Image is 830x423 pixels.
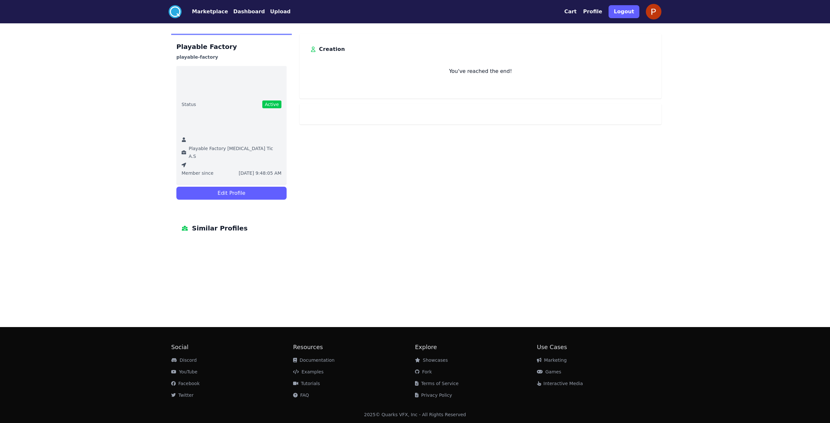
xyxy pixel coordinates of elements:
a: Games [537,369,561,374]
p: You've reached the end! [310,67,651,75]
span: [DATE] 9:48:05 AM [239,170,281,176]
span: Playable Factory [MEDICAL_DATA] Tic A.S [189,145,281,160]
h3: playable-factory [176,53,287,61]
a: FAQ [293,393,309,398]
a: Twitter [171,393,194,398]
button: Dashboard [233,8,265,16]
a: Discord [171,358,197,363]
a: YouTube [171,369,197,374]
span: Similar Profiles [192,223,248,233]
a: Tutorials [293,381,320,386]
a: Marketing [537,358,567,363]
h2: Use Cases [537,343,659,352]
span: Status [182,101,196,108]
a: Upload [265,8,290,16]
h2: Resources [293,343,415,352]
span: Active [262,100,281,108]
button: Upload [270,8,290,16]
button: Profile [583,8,602,16]
a: Examples [293,369,324,374]
a: Documentation [293,358,335,363]
button: Logout [609,5,639,18]
button: Cart [564,8,576,16]
a: Terms of Service [415,381,458,386]
a: Logout [609,3,639,21]
h2: Explore [415,343,537,352]
a: Showcases [415,358,448,363]
button: Edit Profile [176,187,287,200]
div: 2025 © Quarks VFX, Inc - All Rights Reserved [364,411,466,418]
h2: Social [171,343,293,352]
a: Marketplace [182,8,228,16]
a: Facebook [171,381,200,386]
h1: Playable Factory [176,41,287,52]
span: Member since [182,170,213,176]
a: Fork [415,369,432,374]
a: Privacy Policy [415,393,452,398]
h3: Creation [319,44,345,54]
img: profile [646,4,661,19]
button: Marketplace [192,8,228,16]
a: Dashboard [228,8,265,16]
a: Interactive Media [537,381,583,386]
